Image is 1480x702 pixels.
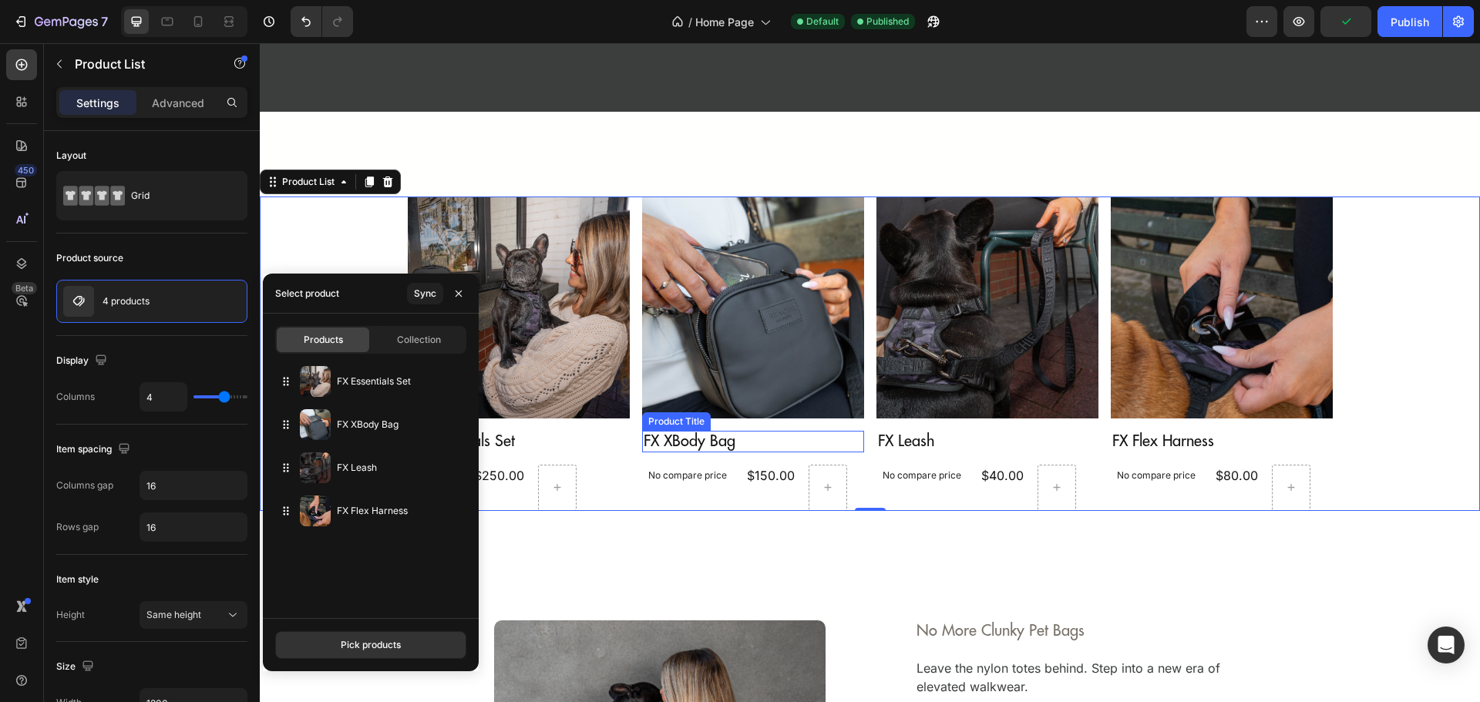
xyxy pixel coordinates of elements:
div: Columns gap [56,479,113,492]
img: collections [300,452,331,483]
p: No compare price [857,428,936,437]
div: 450 [15,164,37,176]
div: Item spacing [56,439,133,460]
button: Publish [1377,6,1442,37]
p: FX Flex Harness [337,503,460,519]
p: Product List [75,55,206,73]
div: Select product [275,287,339,301]
img: collections [300,409,331,440]
input: Auto [140,383,187,411]
a: FX XBody Bag [382,153,604,375]
button: 7 [6,6,115,37]
iframe: Design area [260,43,1480,702]
img: product feature img [63,286,94,317]
h2: FX Leash [617,388,839,409]
span: Collection [397,333,441,347]
div: Height [56,608,85,622]
a: FX Leash [617,153,839,375]
span: Home Page [695,14,754,30]
p: No More Clunky Pet Bags [657,579,985,597]
p: Leave the nylon totes behind. Step into a new era of elevated walkwear. [657,616,985,653]
p: FX Leash [337,460,460,475]
img: collections [300,366,331,397]
p: 4 products [103,296,150,307]
button: Sync [407,283,443,304]
div: Rows gap [56,520,99,534]
img: collections [300,495,331,526]
span: / [688,14,692,30]
p: No compare price [388,428,467,437]
div: Item style [56,573,99,586]
span: Default [806,15,839,29]
div: Size [56,657,97,677]
div: Open Intercom Messenger [1428,626,1465,663]
div: $80.00 [954,422,1000,443]
h2: FX XBody Bag [382,388,604,409]
div: Product List [19,132,78,146]
input: Auto [140,472,247,499]
div: Beta [12,282,37,294]
div: $150.00 [486,422,536,443]
p: FX Essentials Set [337,374,460,389]
span: Published [866,15,909,29]
p: 7 [101,12,108,31]
a: FX Flex Harness [851,153,1073,375]
p: FX XBody Bag [337,417,460,432]
div: Publish [1391,14,1429,30]
div: Product Title [385,371,448,385]
input: Auto [140,513,247,541]
div: Columns [56,390,95,404]
div: Display [56,351,110,371]
div: Product source [56,251,123,265]
p: Advanced [152,95,204,111]
h2: FX Flex Harness [851,388,1073,409]
div: Undo/Redo [291,6,353,37]
div: Sync [414,287,436,301]
span: Same height [146,609,201,620]
div: Layout [56,149,86,163]
button: Pick products [275,631,466,659]
span: Products [304,333,343,347]
div: Pick products [341,638,401,652]
p: Settings [76,95,119,111]
button: Same height [140,601,247,629]
p: No compare price [623,428,701,437]
div: $40.00 [720,422,765,443]
div: Grid [131,178,225,213]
